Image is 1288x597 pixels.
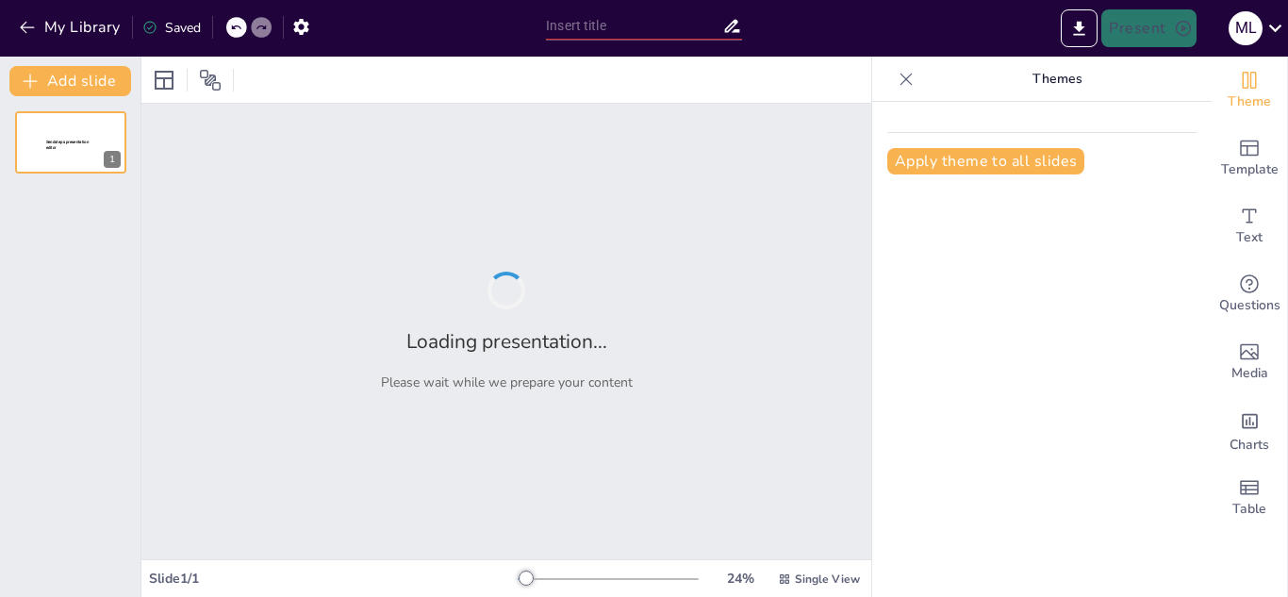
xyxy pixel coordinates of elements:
div: Saved [142,19,201,37]
span: Charts [1230,435,1269,456]
div: Get real-time input from your audience [1212,260,1287,328]
button: Apply theme to all slides [887,148,1084,174]
input: Insert title [546,12,722,40]
button: M L [1229,9,1263,47]
div: 1 [15,111,126,174]
p: Themes [921,57,1193,102]
div: 1 [104,151,121,168]
div: Slide 1 / 1 [149,570,518,588]
span: Position [199,69,222,91]
div: Add images, graphics, shapes or video [1212,328,1287,396]
div: M L [1229,11,1263,45]
span: Template [1221,159,1279,180]
div: Add ready made slides [1212,124,1287,192]
div: Add a table [1212,464,1287,532]
span: Single View [795,572,860,587]
div: Change the overall theme [1212,57,1287,124]
button: Add slide [9,66,131,96]
div: Add text boxes [1212,192,1287,260]
button: Present [1101,9,1196,47]
span: Media [1231,363,1268,384]
span: Text [1236,227,1263,248]
button: My Library [14,12,128,42]
span: Theme [1228,91,1271,112]
span: Questions [1219,295,1280,316]
span: Table [1232,499,1266,520]
button: Export to PowerPoint [1061,9,1098,47]
div: Layout [149,65,179,95]
span: Sendsteps presentation editor [46,140,89,150]
h2: Loading presentation... [406,328,607,355]
p: Please wait while we prepare your content [381,373,633,391]
div: Add charts and graphs [1212,396,1287,464]
div: 24 % [718,570,763,588]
